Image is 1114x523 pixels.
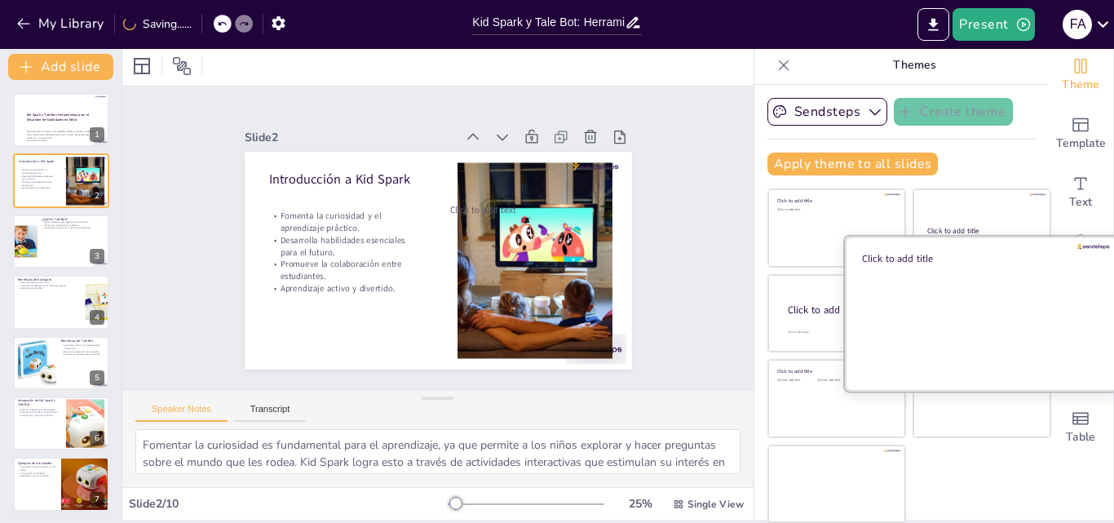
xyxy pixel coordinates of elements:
[862,252,1095,265] div: Click to add title
[1066,428,1095,446] span: Table
[90,127,104,142] div: 1
[788,330,891,335] div: Click to add body
[1048,46,1113,104] div: Change the overall theme
[13,336,109,390] div: 5
[1063,8,1092,41] button: F A
[90,310,104,325] div: 4
[61,343,104,349] p: Aprendizaje activo y retroalimentación instantánea.
[12,11,111,37] button: My Library
[19,186,55,189] p: Aprendizaje activo y divertido.
[90,249,104,264] div: 3
[19,174,55,180] p: Desarrolla habilidades esenciales para el futuro.
[18,284,81,287] p: Fomenta la colaboración y el trabajo en equipo.
[267,216,415,255] p: Desarrolla habilidades esenciales para el futuro.
[13,93,109,147] div: 1
[234,404,307,422] button: Transcript
[135,404,228,422] button: Speaker Notes
[90,370,104,385] div: 5
[18,398,61,407] p: Integración de Kid Spark y Tale Bot
[1063,10,1092,39] div: F A
[1048,104,1113,163] div: Add ready made slides
[18,411,61,414] p: Fomenta la curiosidad y la exploración.
[61,349,104,352] p: Mejora la comprensión de conceptos.
[452,206,519,225] span: Click to add text
[90,492,104,507] div: 7
[265,241,413,280] p: Promueve la colaboración entre estudiantes.
[777,197,894,204] div: Click to add title
[687,498,744,511] span: Single View
[18,475,56,478] p: Aprendizaje activo y divertido.
[953,8,1034,41] button: Present
[18,277,81,282] p: Beneficios de Kid Spark
[61,338,104,343] p: Beneficios de Tale Bot
[129,496,448,512] div: Slide 2 / 10
[1048,163,1113,222] div: Add text boxes
[42,224,104,227] p: Fomenta la resolución de problemas.
[263,264,409,291] p: Aprendizaje activo y divertido.
[13,397,109,450] div: 6
[18,472,56,476] p: Programación de Tale Bot.
[18,281,81,285] p: Desarrolla pensamiento crítico.
[18,461,56,466] p: Ejemplos de Actividades
[621,496,660,512] div: 25 %
[19,168,55,174] p: Fomenta la curiosidad y el aprendizaje práctico.
[8,54,113,80] button: Add slide
[255,109,466,147] div: Slide 2
[90,431,104,445] div: 6
[917,8,949,41] button: Export to PowerPoint
[19,158,101,163] p: Introducción a Kid Spark
[129,53,155,79] div: Layout
[27,113,89,122] strong: Kid Spark y Tale Bot: Herramientas para el Desarrollo de Habilidades en Niños
[42,227,104,230] p: Aprendizaje a través de la narración de historias.
[18,287,81,290] p: Estimula la creatividad.
[19,180,55,186] p: Promueve la colaboración entre estudiantes.
[13,153,109,207] div: 2
[13,215,109,268] div: 3
[1048,222,1113,281] div: Get real-time input from your audience
[777,368,894,375] div: Click to add title
[777,208,894,212] div: Click to add text
[817,379,854,383] div: Click to add text
[42,217,104,222] p: ¿Qué es Tale Bot?
[61,352,104,356] p: Aumenta la motivación para aprender.
[270,193,418,232] p: Fomenta la curiosidad y el aprendizaje práctico.
[27,131,99,140] p: Esta presentación explora cómo [PERSON_NAME] y Tale Bot ayudan a los niños a desarrollar habilida...
[767,98,887,126] button: Sendsteps
[1048,398,1113,457] div: Add a table
[13,457,109,511] div: 7
[767,153,938,175] button: Apply theme to all slides
[894,98,1013,126] button: Create theme
[788,304,892,317] div: Click to add title
[777,379,814,383] div: Click to add text
[135,429,740,474] textarea: Fomentar la curiosidad es fundamental para el aprendizaje, ya que permite a los niños explorar y ...
[18,408,61,411] p: Enfoque integral para el aprendizaje.
[1069,193,1092,211] span: Text
[27,140,99,143] p: Generated with [URL]
[927,226,1036,236] div: Click to add title
[13,275,109,329] div: 4
[797,46,1032,85] p: Themes
[472,11,625,34] input: Insert title
[42,220,104,224] p: Robot educativo para aprender programación.
[90,188,104,203] div: 2
[172,56,192,76] span: Position
[18,466,56,472] p: Construcción de estructuras con Kid Spark.
[18,414,61,417] p: Prepara a los niños para el futuro.
[1056,135,1106,153] span: Template
[1062,76,1099,94] span: Theme
[123,16,192,32] div: Saving......
[275,153,605,206] p: Introducción a Kid Spark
